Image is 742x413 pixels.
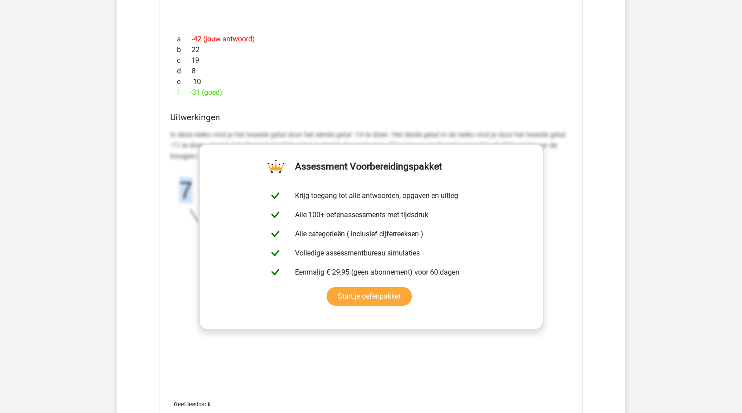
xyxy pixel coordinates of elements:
[179,177,193,203] tspan: 7
[170,112,572,122] h4: Uitwerkingen
[170,55,572,66] div: 19
[177,77,191,87] span: e
[170,34,572,45] div: -42 (jouw antwoord)
[177,87,190,98] span: f
[177,34,192,45] span: a
[327,287,412,306] a: Start je oefenpakket
[170,77,572,87] div: -10
[170,45,572,55] div: 22
[170,66,572,77] div: 8
[177,66,192,77] span: d
[174,401,210,408] span: Geef feedback
[170,87,572,98] div: -31 (goed)
[170,130,572,162] p: In deze reeks vind je het tweede getal door het eerste getal -14 te doen. Het derde getal in de r...
[177,55,191,66] span: c
[177,45,192,55] span: b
